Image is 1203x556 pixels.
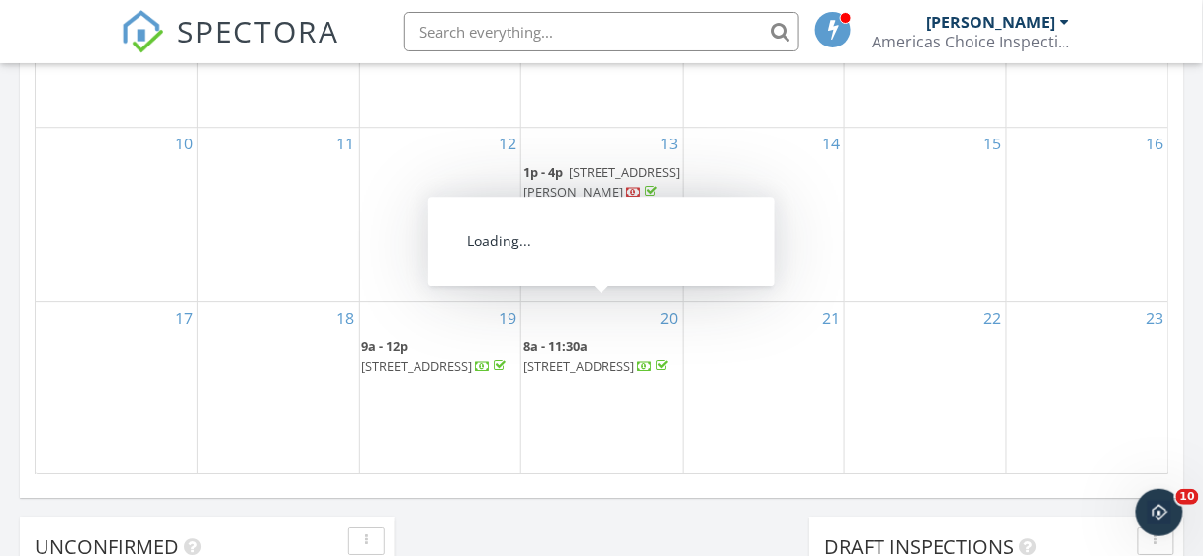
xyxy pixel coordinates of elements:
td: Go to August 17, 2025 [36,302,198,475]
a: Go to August 21, 2025 [818,302,844,333]
td: Go to August 11, 2025 [198,128,360,302]
input: Search everything... [404,12,799,51]
a: Go to August 15, 2025 [980,128,1006,159]
td: Go to August 19, 2025 [359,302,521,475]
a: Go to August 14, 2025 [818,128,844,159]
a: Go to August 16, 2025 [1143,128,1168,159]
td: Go to August 12, 2025 [359,128,521,302]
td: Go to August 21, 2025 [683,302,845,475]
a: 1p - 4p [STREET_ADDRESS][PERSON_NAME] [523,161,681,204]
a: Go to August 19, 2025 [495,302,520,333]
a: Go to August 22, 2025 [980,302,1006,333]
span: 1p - 4p [523,163,563,181]
a: 9a - 12p [STREET_ADDRESS] [362,335,519,378]
a: 8a - 11:30a [STREET_ADDRESS] [523,337,672,374]
td: Go to August 20, 2025 [521,302,684,475]
a: Go to August 13, 2025 [657,128,683,159]
a: 8a - 11:30a [STREET_ADDRESS] [523,335,681,378]
span: 8a - 11:30a [523,337,588,355]
td: Go to August 15, 2025 [845,128,1007,302]
td: Go to August 13, 2025 [521,128,684,302]
iframe: Intercom live chat [1136,489,1183,536]
img: The Best Home Inspection Software - Spectora [121,10,164,53]
a: Go to August 23, 2025 [1143,302,1168,333]
span: 9a - 12p [362,337,409,355]
div: [PERSON_NAME] [926,12,1055,32]
span: [STREET_ADDRESS] [523,357,634,375]
a: Go to August 20, 2025 [657,302,683,333]
td: Go to August 23, 2025 [1006,302,1168,475]
span: SPECTORA [178,10,340,51]
span: 10 [1176,489,1199,505]
td: Go to August 16, 2025 [1006,128,1168,302]
div: Americas Choice Inspections - Triad [872,32,1069,51]
td: Go to August 14, 2025 [683,128,845,302]
td: Go to August 22, 2025 [845,302,1007,475]
a: Go to August 10, 2025 [171,128,197,159]
span: [STREET_ADDRESS][PERSON_NAME] [523,163,680,200]
a: 1p - 4p [STREET_ADDRESS][PERSON_NAME] [523,163,680,200]
a: Go to August 12, 2025 [495,128,520,159]
a: Go to August 17, 2025 [171,302,197,333]
td: Go to August 10, 2025 [36,128,198,302]
td: Go to August 18, 2025 [198,302,360,475]
a: Go to August 11, 2025 [333,128,359,159]
a: 9a - 12p [STREET_ADDRESS] [362,337,510,374]
a: Go to August 18, 2025 [333,302,359,333]
a: SPECTORA [121,27,340,68]
span: [STREET_ADDRESS] [362,357,473,375]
